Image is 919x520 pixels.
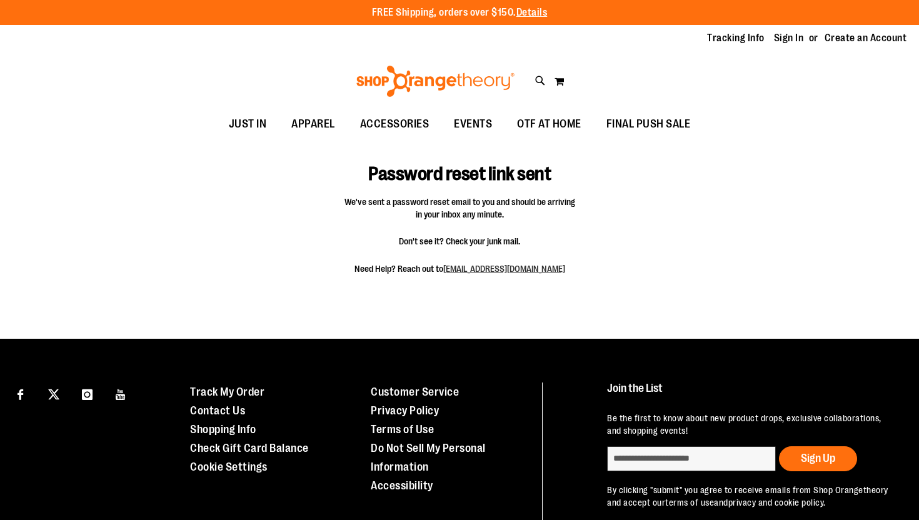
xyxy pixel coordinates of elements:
[516,7,548,18] a: Details
[190,461,268,473] a: Cookie Settings
[371,423,434,436] a: Terms of Use
[279,110,348,139] a: APPAREL
[606,110,691,138] span: FINAL PUSH SALE
[441,110,505,139] a: EVENTS
[371,386,459,398] a: Customer Service
[110,382,132,404] a: Visit our Youtube page
[9,382,31,404] a: Visit our Facebook page
[665,497,714,507] a: terms of use
[607,446,776,471] input: enter email
[344,235,575,247] span: Don't see it? Check your junk mail.
[607,484,895,509] p: By clicking "submit" you agree to receive emails from Shop Orangetheory and accept our and
[48,389,59,400] img: Twitter
[76,382,98,404] a: Visit our Instagram page
[371,404,439,417] a: Privacy Policy
[354,66,516,97] img: Shop Orangetheory
[517,110,581,138] span: OTF AT HOME
[314,145,606,185] h1: Password reset link sent
[360,110,429,138] span: ACCESSORIES
[607,412,895,437] p: Be the first to know about new product drops, exclusive collaborations, and shopping events!
[443,264,565,274] a: [EMAIL_ADDRESS][DOMAIN_NAME]
[190,423,256,436] a: Shopping Info
[779,446,857,471] button: Sign Up
[707,31,765,45] a: Tracking Info
[190,386,264,398] a: Track My Order
[344,196,575,221] span: We've sent a password reset email to you and should be arriving in your inbox any minute.
[190,442,309,454] a: Check Gift Card Balance
[594,110,703,139] a: FINAL PUSH SALE
[505,110,594,139] a: OTF AT HOME
[825,31,907,45] a: Create an Account
[348,110,442,139] a: ACCESSORIES
[454,110,492,138] span: EVENTS
[190,404,245,417] a: Contact Us
[291,110,335,138] span: APPAREL
[371,479,433,492] a: Accessibility
[607,382,895,406] h4: Join the List
[344,262,575,275] span: Need Help? Reach out to
[801,452,835,464] span: Sign Up
[774,31,804,45] a: Sign In
[229,110,267,138] span: JUST IN
[728,497,826,507] a: privacy and cookie policy.
[43,382,65,404] a: Visit our X page
[371,442,486,473] a: Do Not Sell My Personal Information
[372,6,548,20] p: FREE Shipping, orders over $150.
[216,110,279,139] a: JUST IN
